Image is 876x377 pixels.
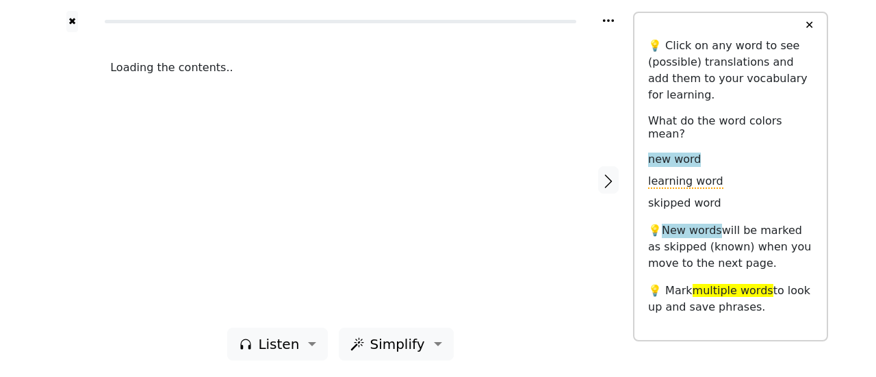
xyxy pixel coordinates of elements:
p: 💡 will be marked as skipped (known) when you move to the next page. [648,222,813,272]
p: 💡 Click on any word to see (possible) translations and add them to your vocabulary for learning. [648,38,813,103]
p: 💡 Mark to look up and save phrases. [648,283,813,315]
span: skipped word [648,196,721,211]
button: Listen [227,328,328,361]
span: multiple words [693,284,773,297]
button: ✕ [797,13,822,38]
h6: What do the word colors mean? [648,114,813,140]
button: Simplify [339,328,453,361]
span: new word [648,153,701,167]
span: New words [662,224,722,238]
div: Loading the contents.. [110,60,571,76]
span: Listen [258,334,299,354]
span: learning word [648,174,723,189]
button: ✖ [66,11,78,32]
span: Simplify [370,334,424,354]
